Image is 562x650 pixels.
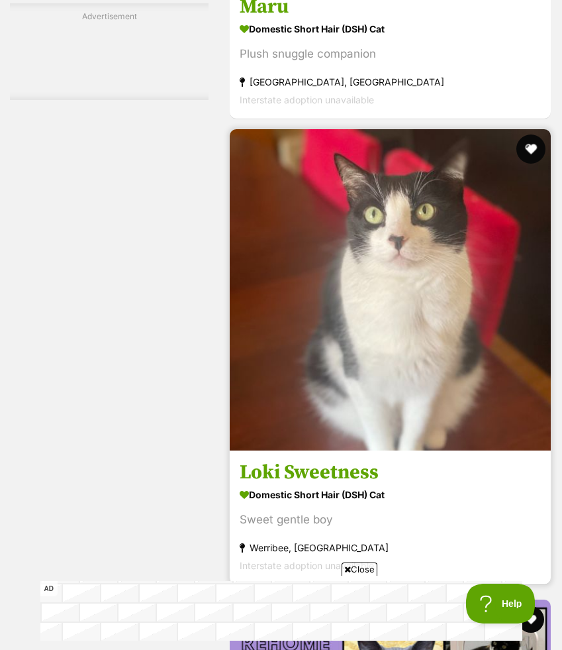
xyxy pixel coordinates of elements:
[240,46,541,64] div: Plush snuggle companion
[40,581,58,596] span: AD
[240,74,541,91] strong: [GEOGRAPHIC_DATA], [GEOGRAPHIC_DATA]
[466,584,536,623] iframe: Help Scout Beacon - Open
[240,485,541,504] strong: Domestic Short Hair (DSH) Cat
[230,450,551,584] a: Loki Sweetness Domestic Short Hair (DSH) Cat Sweet gentle boy Werribee, [GEOGRAPHIC_DATA] Interst...
[240,460,541,485] h3: Loki Sweetness
[240,95,374,106] span: Interstate adoption unavailable
[240,511,541,529] div: Sweet gentle boy
[342,563,377,576] span: Close
[240,539,541,557] strong: Werribee, [GEOGRAPHIC_DATA]
[10,3,209,100] div: Advertisement
[516,135,545,164] button: favourite
[240,560,374,571] span: Interstate adoption unavailable
[240,20,541,39] strong: Domestic Short Hair (DSH) Cat
[230,129,551,451] img: Loki Sweetness - Domestic Short Hair (DSH) Cat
